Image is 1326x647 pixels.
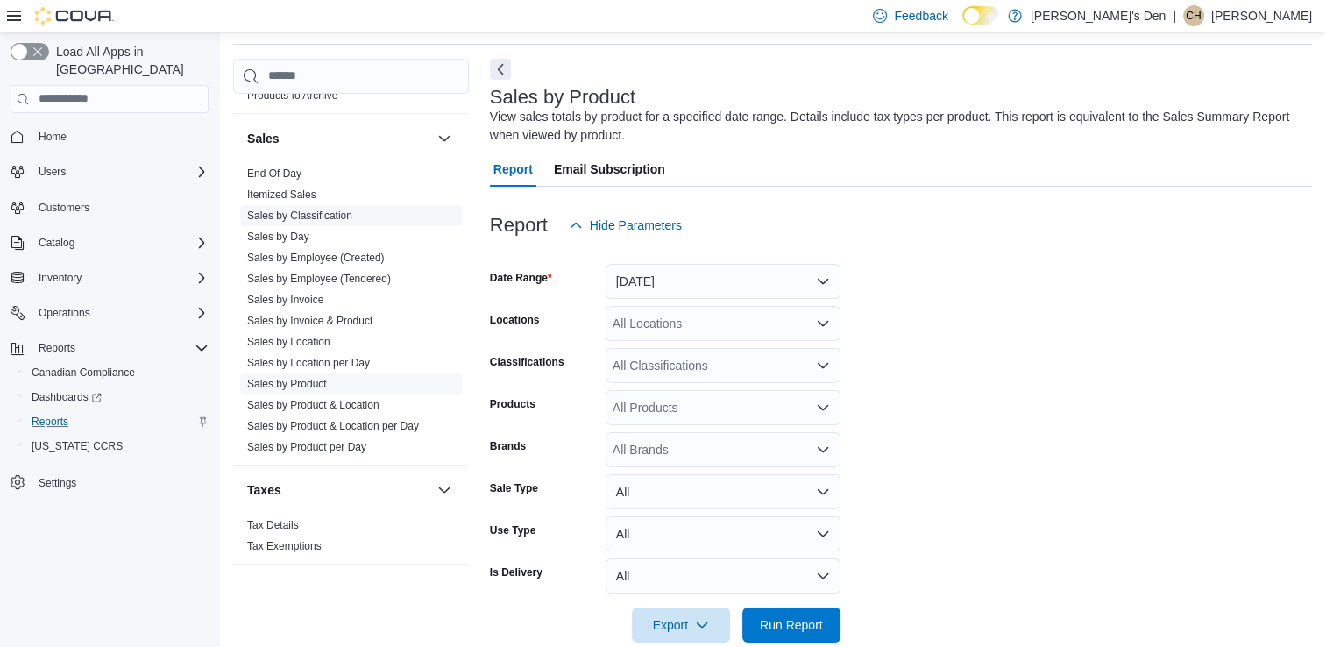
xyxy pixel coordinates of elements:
[32,302,97,323] button: Operations
[606,516,840,551] button: All
[247,481,281,499] h3: Taxes
[490,565,542,579] label: Is Delivery
[816,316,830,331] button: Open list of options
[25,387,209,408] span: Dashboards
[247,357,370,369] a: Sales by Location per Day
[894,7,947,25] span: Feedback
[247,167,301,180] a: End Of Day
[590,217,682,234] span: Hide Parameters
[247,252,385,264] a: Sales by Employee (Created)
[490,439,526,453] label: Brands
[4,231,216,255] button: Catalog
[39,306,90,320] span: Operations
[32,196,209,218] span: Customers
[434,128,455,149] button: Sales
[247,251,385,265] span: Sales by Employee (Created)
[642,608,720,643] span: Export
[247,398,379,412] span: Sales by Product & Location
[32,161,209,182] span: Users
[4,266,216,290] button: Inventory
[247,539,322,553] span: Tax Exemptions
[32,267,209,288] span: Inventory
[32,302,209,323] span: Operations
[4,160,216,184] button: Users
[247,420,419,432] a: Sales by Product & Location per Day
[25,436,209,457] span: Washington CCRS
[816,443,830,457] button: Open list of options
[39,236,74,250] span: Catalog
[742,608,840,643] button: Run Report
[49,43,209,78] span: Load All Apps in [GEOGRAPHIC_DATA]
[247,188,316,202] span: Itemized Sales
[39,341,75,355] span: Reports
[247,130,280,147] h3: Sales
[233,515,469,564] div: Taxes
[18,385,216,409] a: Dashboards
[25,362,142,383] a: Canadian Compliance
[490,481,538,495] label: Sale Type
[32,161,73,182] button: Users
[32,126,74,147] a: Home
[247,230,309,244] span: Sales by Day
[39,476,76,490] span: Settings
[247,441,366,453] a: Sales by Product per Day
[493,152,533,187] span: Report
[4,469,216,494] button: Settings
[760,616,823,634] span: Run Report
[490,397,535,411] label: Products
[247,336,330,348] a: Sales by Location
[32,232,82,253] button: Catalog
[247,167,301,181] span: End Of Day
[247,315,372,327] a: Sales by Invoice & Product
[32,471,209,493] span: Settings
[554,152,665,187] span: Email Subscription
[247,293,323,307] span: Sales by Invoice
[18,409,216,434] button: Reports
[32,232,209,253] span: Catalog
[816,359,830,373] button: Open list of options
[25,387,109,408] a: Dashboards
[25,436,130,457] a: [US_STATE] CCRS
[233,163,469,465] div: Sales
[962,6,999,25] input: Dark Mode
[247,188,316,201] a: Itemized Sales
[632,608,730,643] button: Export
[247,377,327,391] span: Sales by Product
[247,89,337,102] a: Products to Archive
[4,195,216,220] button: Customers
[18,360,216,385] button: Canadian Compliance
[247,294,323,306] a: Sales by Invoice
[11,117,209,541] nav: Complex example
[247,481,430,499] button: Taxes
[25,362,209,383] span: Canadian Compliance
[4,301,216,325] button: Operations
[247,335,330,349] span: Sales by Location
[490,313,540,327] label: Locations
[18,434,216,459] button: [US_STATE] CCRS
[490,108,1303,145] div: View sales totals by product for a specified date range. Details include tax types per product. T...
[247,89,337,103] span: Products to Archive
[39,130,67,144] span: Home
[4,336,216,360] button: Reports
[35,7,114,25] img: Cova
[434,480,455,501] button: Taxes
[247,540,322,552] a: Tax Exemptions
[247,209,352,223] span: Sales by Classification
[490,355,564,369] label: Classifications
[32,415,68,429] span: Reports
[816,401,830,415] button: Open list of options
[32,338,82,359] button: Reports
[490,59,511,80] button: Next
[490,271,552,285] label: Date Range
[247,519,299,531] a: Tax Details
[1183,5,1204,26] div: Christina Hayes
[32,125,209,147] span: Home
[606,264,840,299] button: [DATE]
[39,271,82,285] span: Inventory
[32,473,83,494] a: Settings
[562,208,689,243] button: Hide Parameters
[32,197,96,218] a: Customers
[247,518,299,532] span: Tax Details
[247,210,352,222] a: Sales by Classification
[606,558,840,594] button: All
